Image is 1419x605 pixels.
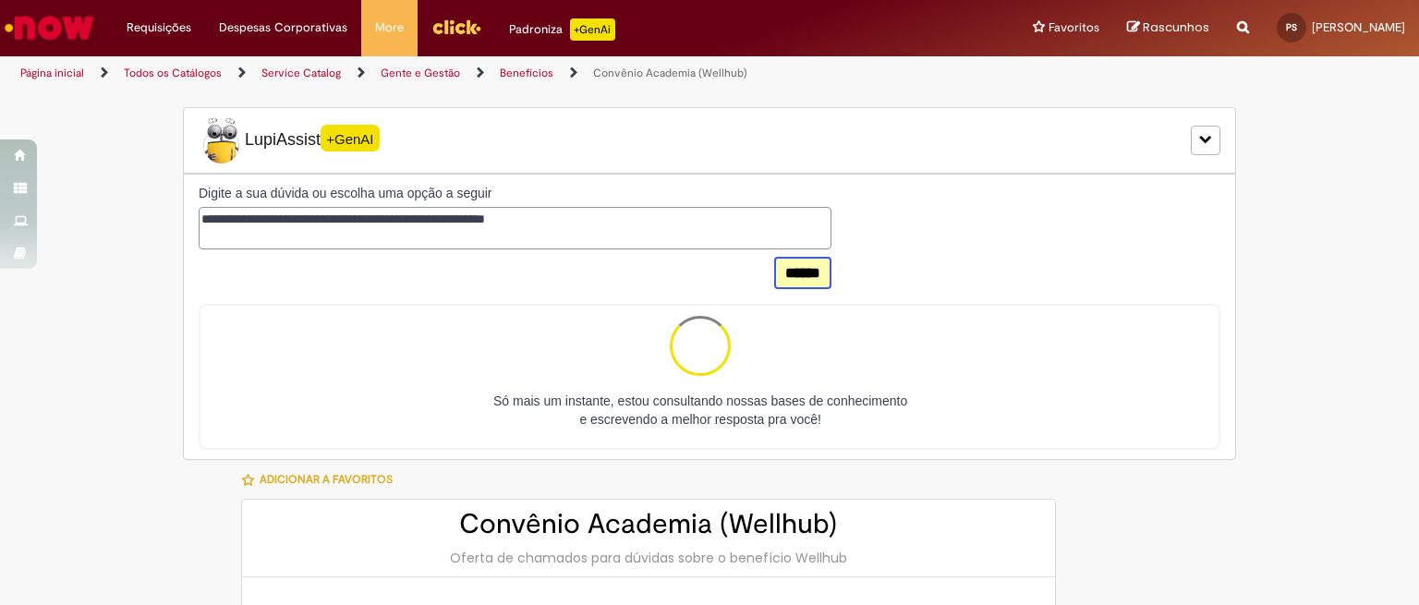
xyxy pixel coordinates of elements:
[199,184,831,202] label: Digite a sua dúvida ou escolha uma opção a seguir
[509,18,615,41] div: Padroniza
[381,66,460,80] a: Gente e Gestão
[2,9,97,46] img: ServiceNow
[260,472,393,487] span: Adicionar a Favoritos
[211,392,1190,429] p: Só mais um instante, estou consultando nossas bases de conhecimento e escrevendo a melhor respost...
[593,66,747,80] a: Convênio Academia (Wellhub)
[431,13,481,41] img: click_logo_yellow_360x200.png
[261,66,341,80] a: Service Catalog
[1286,21,1297,33] span: PS
[1312,19,1405,35] span: [PERSON_NAME]
[375,18,404,37] span: More
[183,107,1236,174] div: LupiLupiAssist+GenAI
[1143,18,1209,36] span: Rascunhos
[219,18,347,37] span: Despesas Corporativas
[1049,18,1099,37] span: Favoritos
[261,549,1037,567] div: Oferta de chamados para dúvidas sobre o benefício Wellhub
[127,18,191,37] span: Requisições
[124,66,222,80] a: Todos os Catálogos
[20,66,84,80] a: Página inicial
[1127,19,1209,37] a: Rascunhos
[199,117,245,163] img: Lupi
[321,125,380,151] span: +GenAI
[199,117,380,163] span: LupiAssist
[261,509,1037,539] h2: Convênio Academia (Wellhub)
[500,66,553,80] a: Benefícios
[570,18,615,41] p: +GenAi
[241,460,403,499] button: Adicionar a Favoritos
[14,56,932,91] ul: Trilhas de página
